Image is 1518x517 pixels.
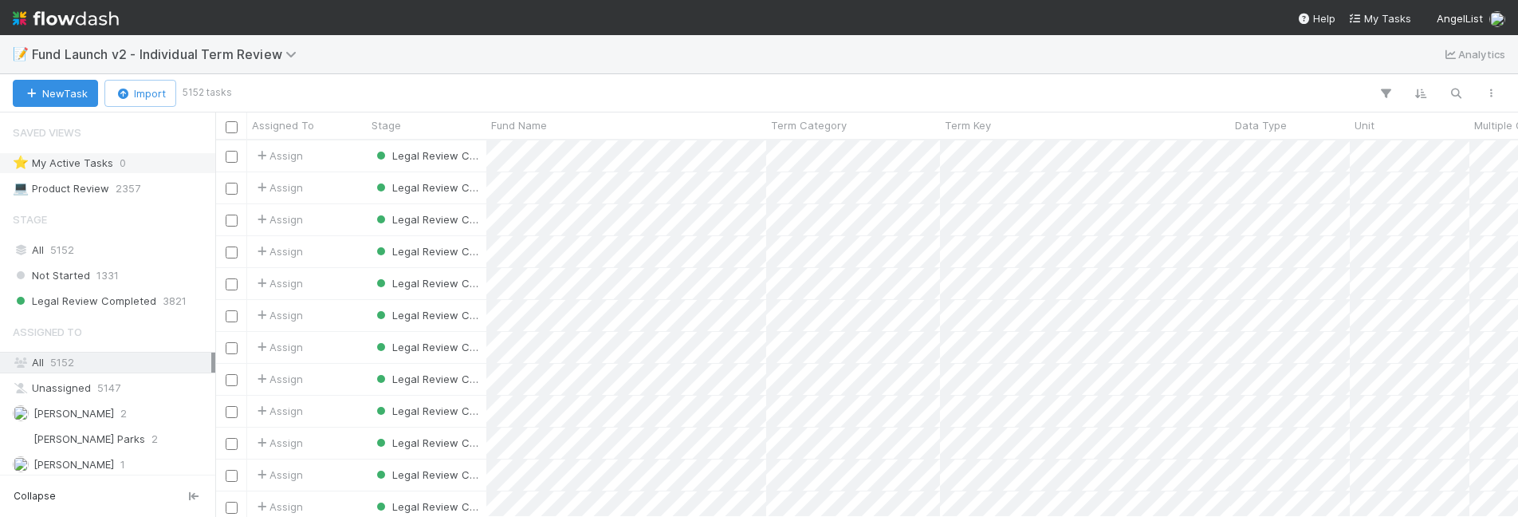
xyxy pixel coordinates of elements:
input: Toggle Row Selected [226,310,238,322]
span: AngelList [1437,12,1483,25]
div: Help [1297,10,1335,26]
span: Term Key [945,117,991,133]
span: Assign [254,307,303,323]
span: Fund Launch v2 - Individual Term Review [32,46,305,62]
img: avatar_5f70d5aa-aee0-4934-b4c6-fe98e66e39e6.png [13,431,29,447]
input: Toggle Row Selected [226,183,238,195]
span: Assign [254,435,303,451]
button: NewTask [13,80,98,107]
input: Toggle Row Selected [226,470,238,482]
span: Data Type [1235,117,1287,133]
span: Assign [254,339,303,355]
span: Unit [1355,117,1374,133]
span: 2 [120,404,127,424]
input: Toggle All Rows Selected [226,121,238,133]
input: Toggle Row Selected [226,502,238,514]
span: Assign [254,467,303,483]
small: 5152 tasks [183,85,232,100]
span: Legal Review Completed [373,277,517,290]
span: 1331 [96,266,119,286]
span: 5147 [97,378,120,398]
div: Legal Review Completed [373,467,478,483]
span: Assign [254,180,303,195]
div: Legal Review Completed [373,339,478,355]
span: Stage [13,203,47,235]
span: Assign [254,403,303,419]
span: Legal Review Completed [13,291,156,311]
input: Toggle Row Selected [226,438,238,450]
span: 1 [120,455,125,475]
div: Product Review [13,179,109,199]
div: My Active Tasks [13,153,113,173]
div: Legal Review Completed [373,371,478,387]
a: Analytics [1442,45,1505,64]
div: Legal Review Completed [373,180,478,195]
span: Legal Review Completed [373,436,517,449]
img: avatar_b5be9b1b-4537-4870-b8e7-50cc2287641b.png [1489,11,1505,27]
span: ⭐ [13,156,29,169]
span: Legal Review Completed [373,149,517,162]
span: Legal Review Completed [373,468,517,481]
span: Assigned To [252,117,314,133]
span: Assigned To [13,316,82,348]
span: Collapse [14,489,56,503]
span: 5152 [50,356,74,369]
input: Toggle Row Selected [226,374,238,386]
span: 3821 [163,291,187,311]
span: Assign [254,243,303,259]
span: [PERSON_NAME] [33,407,114,420]
span: Legal Review Completed [373,373,517,385]
span: Assign [254,211,303,227]
span: Saved Views [13,116,81,148]
span: 0 [120,153,126,173]
img: avatar_fee1282a-8af6-4c79-b7c7-bf2cfad99775.png [13,405,29,421]
div: Unassigned [13,378,211,398]
span: Fund Name [491,117,547,133]
div: Legal Review Completed [373,275,478,291]
span: Legal Review Completed [373,181,517,194]
span: [PERSON_NAME] [33,458,114,471]
span: Not Started [13,266,90,286]
span: Legal Review Completed [373,341,517,353]
button: Import [104,80,176,107]
img: avatar_d055a153-5d46-4590-b65c-6ad68ba65107.png [13,456,29,472]
span: Assign [254,371,303,387]
input: Toggle Row Selected [226,406,238,418]
div: All [13,353,211,373]
span: Legal Review Completed [373,213,517,226]
span: 5152 [50,240,74,260]
input: Toggle Row Selected [226,215,238,227]
a: My Tasks [1348,10,1411,26]
span: Term Category [771,117,847,133]
div: Legal Review Completed [373,243,478,259]
span: My Tasks [1348,12,1411,25]
span: Legal Review Completed [373,500,517,513]
span: Assign [254,499,303,515]
input: Toggle Row Selected [226,342,238,354]
span: Legal Review Completed [373,405,517,417]
span: Assign [254,148,303,164]
span: [PERSON_NAME] Parks [33,432,145,445]
span: Legal Review Completed [373,309,517,322]
input: Toggle Row Selected [226,247,238,258]
span: Assign [254,275,303,291]
span: Stage [372,117,401,133]
span: 💻 [13,181,29,195]
img: logo-inverted-e16ddd16eac7371096b0.svg [13,5,119,32]
div: All [13,240,211,260]
span: Legal Review Completed [373,245,517,258]
div: Legal Review Completed [373,148,478,164]
input: Toggle Row Selected [226,278,238,290]
div: Legal Review Completed [373,211,478,227]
